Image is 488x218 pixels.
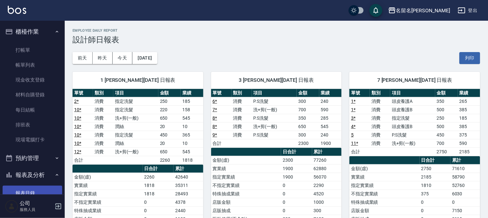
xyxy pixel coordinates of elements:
td: 42640 [174,173,203,181]
td: 1818 [143,190,174,198]
td: 20 [158,122,181,131]
td: 300 [312,206,342,215]
a: 打帳單 [3,43,62,58]
img: Logo [8,6,26,14]
td: 1818 [181,156,203,164]
td: 545 [181,114,203,122]
td: 77260 [312,156,342,164]
td: 金額(虛) [349,164,420,173]
td: 洗+剪(一般) [113,114,158,122]
td: 頭皮養護A [390,97,435,105]
td: 590 [458,139,480,147]
td: 650 [158,114,181,122]
td: 2185 [420,173,451,181]
td: 2290 [312,181,342,190]
th: 金額 [297,89,319,97]
td: 2440 [174,206,203,215]
th: 類別 [370,89,390,97]
td: 58790 [450,173,480,181]
h3: 設計師日報表 [73,35,480,44]
td: 4520 [312,190,342,198]
td: 700 [297,105,319,114]
th: 業績 [319,89,342,97]
td: 2750 [435,147,458,156]
td: 消費 [232,131,252,139]
p: 服務人員 [20,207,53,213]
a: 現金收支登錄 [3,72,62,87]
img: Person [5,200,18,213]
button: 今天 [113,52,133,64]
td: 消費 [93,105,113,114]
td: 合計 [349,147,370,156]
td: 545 [319,122,342,131]
td: 合計 [211,139,232,147]
th: 類別 [232,89,252,97]
td: 特殊抽成業績 [211,190,281,198]
td: P.S洗髮 [252,97,297,105]
td: 消費 [232,97,252,105]
td: 消費 [93,114,113,122]
th: 累計 [312,148,342,156]
td: 56070 [312,173,342,181]
td: 指定洗髮 [113,97,158,105]
td: 實業績 [73,181,143,190]
td: 62880 [312,164,342,173]
span: 3 [PERSON_NAME][DATE] 日報表 [219,77,334,83]
td: 指定實業績 [73,190,143,198]
button: 昨天 [93,52,113,64]
button: save [369,4,382,17]
td: 0 [143,206,174,215]
td: 店販抽成 [211,206,281,215]
td: P.S洗髮 [252,131,297,139]
td: 285 [319,114,342,122]
td: 650 [158,147,181,156]
a: 報表目錄 [3,186,62,201]
td: 洗+剪(一般) [252,122,297,131]
td: 250 [435,114,458,122]
button: 預約管理 [3,150,62,167]
td: 2260 [158,156,181,164]
td: 金額(虛) [211,156,281,164]
td: 不指定實業績 [73,198,143,206]
th: 項目 [390,89,435,97]
td: 指定洗髮 [113,105,158,114]
td: 265 [458,97,480,105]
button: 前天 [73,52,93,64]
td: 0 [420,206,451,215]
a: 現場電腦打卡 [3,132,62,147]
td: 0 [281,181,312,190]
th: 業績 [181,89,203,97]
td: 0 [281,206,312,215]
td: 指定洗髮 [390,114,435,122]
td: 洗+剪(一般) [390,139,435,147]
td: 185 [458,114,480,122]
button: [DATE] [132,52,157,64]
a: 帳單列表 [3,58,62,72]
a: 5 [351,132,354,137]
table: a dense table [73,89,203,165]
td: 消費 [370,139,390,147]
td: 10 [181,139,203,147]
button: 列印 [460,52,480,64]
td: 洗+剪(一般) [252,105,297,114]
td: 頭皮養護B [390,122,435,131]
td: 潤絲 [113,139,158,147]
th: 日合計 [281,148,312,156]
div: 名留名[PERSON_NAME] [396,6,450,15]
button: 登出 [455,5,480,16]
a: 材料自購登錄 [3,87,62,102]
th: 類別 [93,89,113,97]
th: 金額 [435,89,458,97]
td: 0 [450,198,480,206]
td: 2300 [281,156,312,164]
td: 消費 [232,105,252,114]
th: 項目 [252,89,297,97]
td: 店販金額 [211,198,281,206]
td: 545 [181,147,203,156]
td: 650 [297,122,319,131]
button: 報表及分析 [3,167,62,183]
td: 240 [319,97,342,105]
td: 500 [435,105,458,114]
td: 2750 [420,164,451,173]
td: 1900 [281,164,312,173]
